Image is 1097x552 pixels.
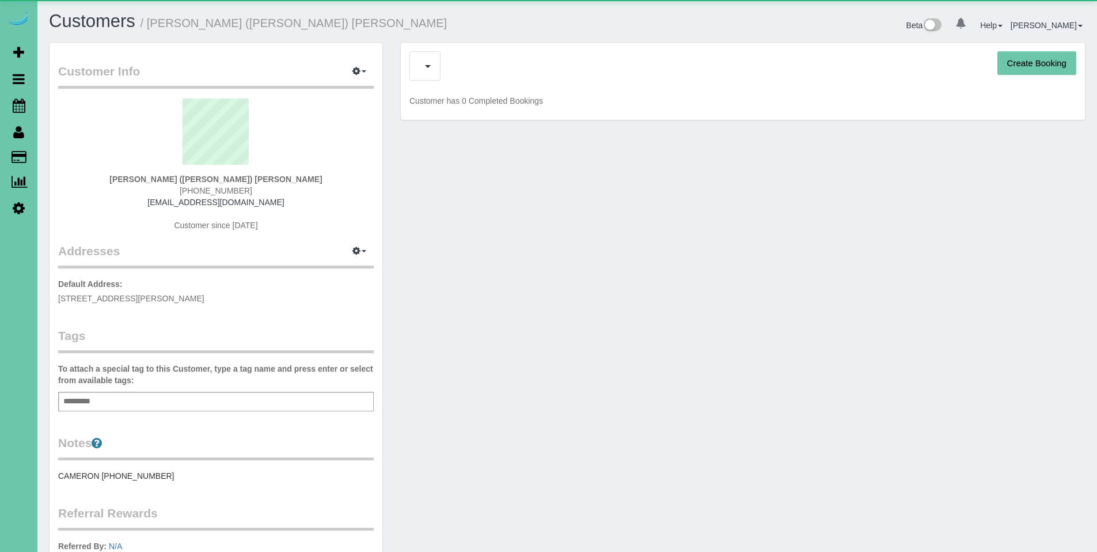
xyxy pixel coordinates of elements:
[58,294,204,303] span: [STREET_ADDRESS][PERSON_NAME]
[109,542,122,551] a: N/A
[58,327,374,353] legend: Tags
[58,505,374,531] legend: Referral Rewards
[141,17,447,29] small: / [PERSON_NAME] ([PERSON_NAME]) [PERSON_NAME]
[997,51,1076,75] button: Create Booking
[147,198,284,207] a: [EMAIL_ADDRESS][DOMAIN_NAME]
[409,95,1076,107] p: Customer has 0 Completed Bookings
[58,470,374,482] pre: CAMERON [PHONE_NUMBER]
[58,434,374,460] legend: Notes
[49,11,135,31] a: Customers
[180,186,252,195] span: [PHONE_NUMBER]
[58,63,374,89] legend: Customer Info
[7,12,30,28] img: Automaid Logo
[109,175,322,184] strong: [PERSON_NAME] ([PERSON_NAME]) [PERSON_NAME]
[1011,21,1083,30] a: [PERSON_NAME]
[980,21,1003,30] a: Help
[58,363,374,386] label: To attach a special tag to this Customer, type a tag name and press enter or select from availabl...
[58,540,107,552] label: Referred By:
[923,18,942,33] img: New interface
[906,21,942,30] a: Beta
[174,221,257,230] span: Customer since [DATE]
[58,278,123,290] label: Default Address:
